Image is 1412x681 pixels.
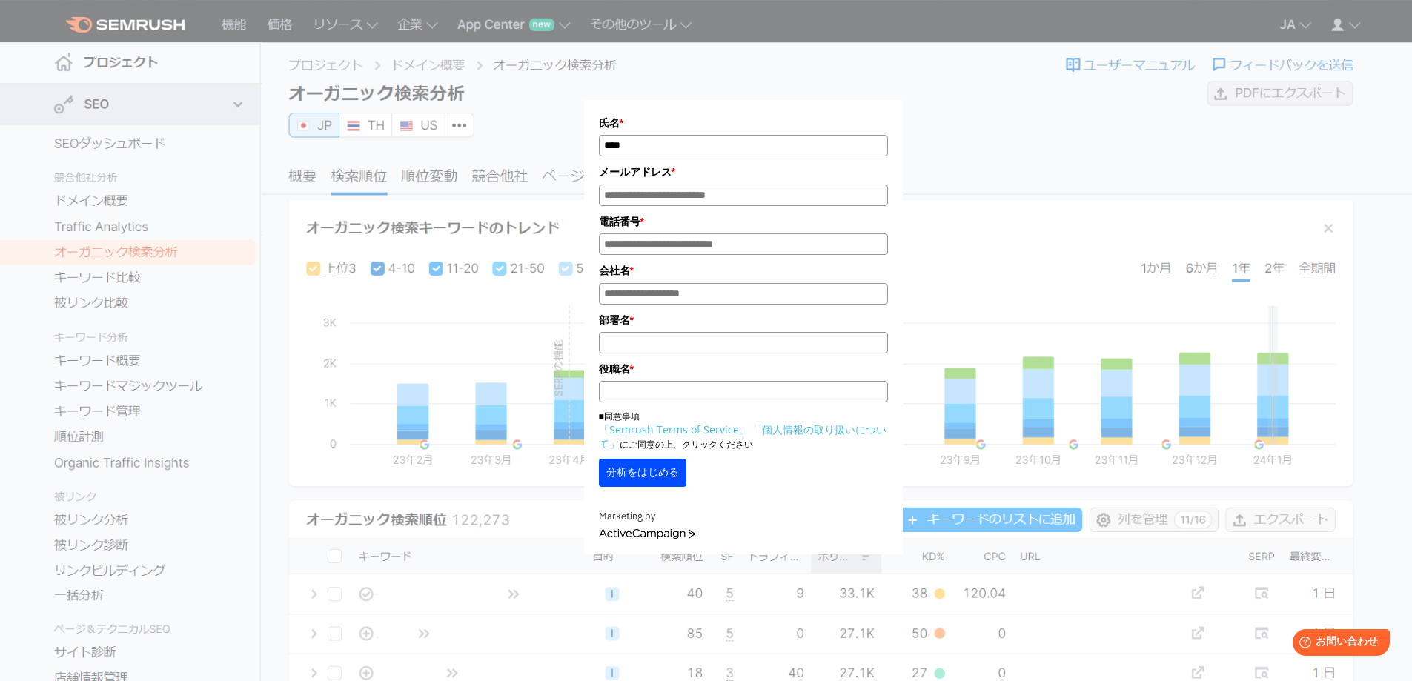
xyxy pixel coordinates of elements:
[599,422,749,436] a: 「Semrush Terms of Service」
[599,115,888,131] label: 氏名
[599,509,888,525] div: Marketing by
[599,312,888,328] label: 部署名
[599,213,888,230] label: 電話番号
[599,459,686,487] button: 分析をはじめる
[1280,623,1396,665] iframe: Help widget launcher
[599,422,886,451] a: 「個人情報の取り扱いについて」
[599,164,888,180] label: メールアドレス
[599,410,888,451] p: ■同意事項 にご同意の上、クリックください
[599,262,888,279] label: 会社名
[599,361,888,377] label: 役職名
